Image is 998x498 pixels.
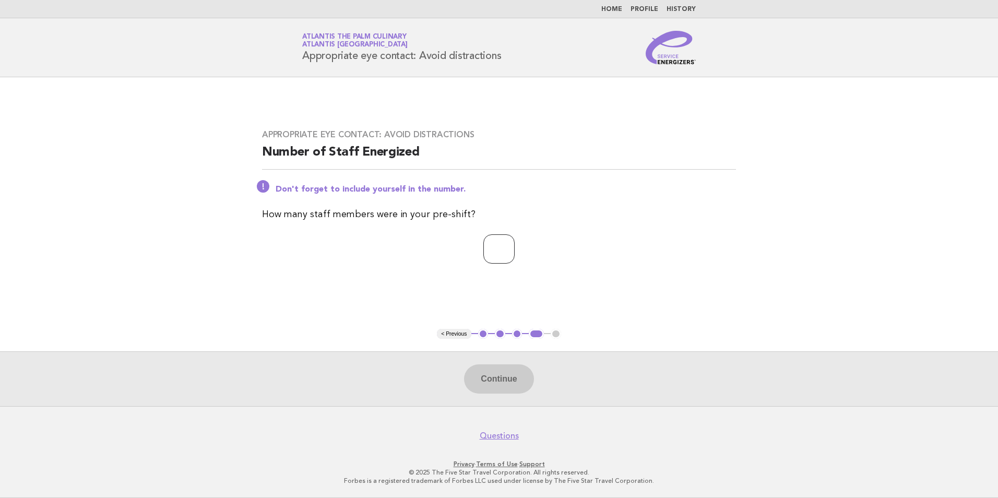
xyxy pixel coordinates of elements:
[302,33,408,48] a: Atlantis The Palm CulinaryAtlantis [GEOGRAPHIC_DATA]
[276,184,736,195] p: Don't forget to include yourself in the number.
[180,477,818,485] p: Forbes is a registered trademark of Forbes LLC used under license by The Five Star Travel Corpora...
[631,6,658,13] a: Profile
[302,34,501,61] h1: Appropriate eye contact: Avoid distractions
[454,460,474,468] a: Privacy
[262,207,736,222] p: How many staff members were in your pre-shift?
[476,460,518,468] a: Terms of Use
[512,329,522,339] button: 3
[667,6,696,13] a: History
[478,329,489,339] button: 1
[601,6,622,13] a: Home
[262,144,736,170] h2: Number of Staff Energized
[437,329,471,339] button: < Previous
[180,460,818,468] p: · ·
[480,431,519,441] a: Questions
[180,468,818,477] p: © 2025 The Five Star Travel Corporation. All rights reserved.
[302,42,408,49] span: Atlantis [GEOGRAPHIC_DATA]
[495,329,505,339] button: 2
[646,31,696,64] img: Service Energizers
[262,129,736,140] h3: Appropriate eye contact: Avoid distractions
[519,460,545,468] a: Support
[529,329,544,339] button: 4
